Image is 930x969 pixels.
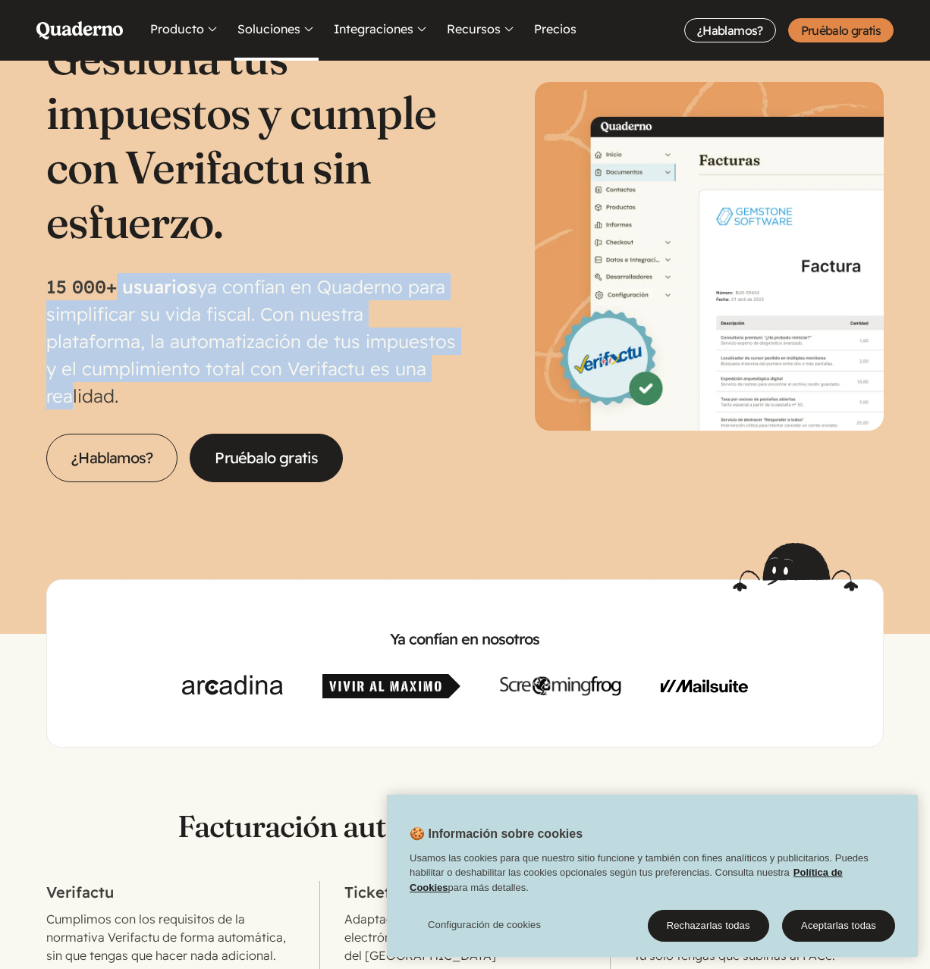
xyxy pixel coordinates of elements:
[46,434,178,482] a: ¿Hablamos?
[788,18,894,42] a: Pruébalo gratis
[71,629,858,650] h2: Ya confían en nosotros
[387,825,583,851] h2: 🍪 Información sobre cookies
[387,851,918,903] div: Usamos las cookies para que nuestro sitio funcione y también con fines analíticos y publicitarios...
[46,273,465,409] p: ya confían en Quaderno para simplificar su vida fiscal. Con nuestra plataforma, la automatización...
[648,910,769,942] button: Rechazarlas todas
[344,881,586,904] h2: TicketBAI
[410,910,559,940] button: Configuración de cookies
[684,18,776,42] a: ¿Hablamos?
[190,434,343,482] a: Pruébalo gratis
[46,881,295,904] h2: Verifactu
[661,674,748,698] img: Mailsuite
[535,82,884,431] img: Interfaz de Quaderno mostrando la página Factura con el distintivo Verifactu
[46,910,295,964] p: Cumplimos con los requisitos de la normativa Verifactu de forma automática, sin que tengas que ha...
[46,808,883,845] p: Facturación automática y compatible con…
[410,867,843,893] a: Política de Cookies
[387,795,918,957] div: 🍪 Información sobre cookies
[46,275,197,298] strong: 15 000+ usuarios
[500,674,621,698] img: Screaming Frog
[322,674,460,698] img: Vivir al Máximo
[782,910,895,942] button: Aceptarlas todas
[387,795,918,957] div: Cookie banner
[46,30,465,249] h1: Gestiona tus impuestos y cumple con Verifactu sin esfuerzo.
[182,674,283,698] img: Arcadina.com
